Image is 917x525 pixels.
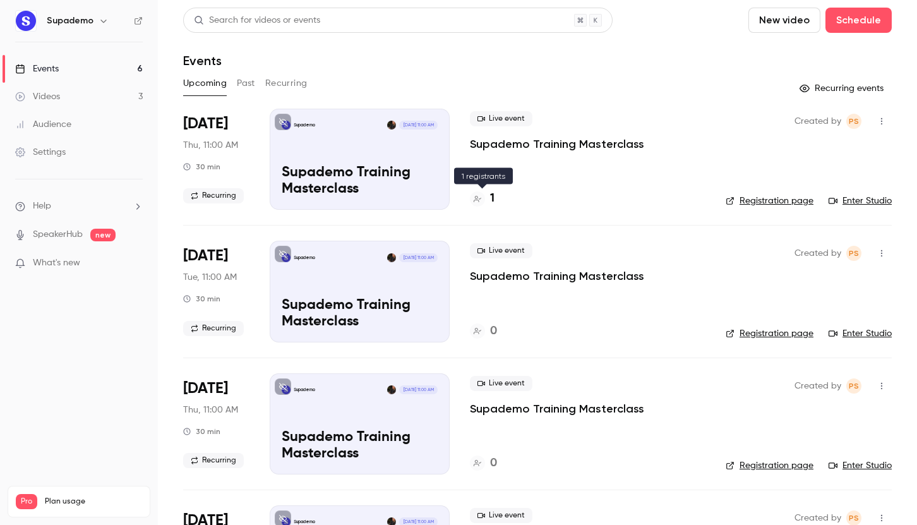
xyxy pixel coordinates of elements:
p: Supademo [294,387,315,393]
a: Enter Studio [829,195,892,207]
button: Recurring [265,73,308,94]
img: Paulina Staszuk [387,253,396,262]
span: [DATE] [183,378,228,399]
span: Pro [16,494,37,509]
a: Supademo Training MasterclassSupademoPaulina Staszuk[DATE] 11:00 AMSupademo Training Masterclass [270,373,450,474]
span: [DATE] [183,246,228,266]
span: [DATE] 11:00 AM [399,385,437,394]
div: 30 min [183,162,220,172]
a: Registration page [726,327,813,340]
div: Search for videos or events [194,14,320,27]
span: Plan usage [45,497,142,507]
span: Created by [794,378,841,394]
div: Sep 4 Thu, 11:00 AM (America/Toronto) [183,373,249,474]
a: Supademo Training MasterclassSupademoPaulina Staszuk[DATE] 11:00 AMSupademo Training Masterclass [270,109,450,210]
span: [DATE] 11:00 AM [399,253,437,262]
p: Supademo Training Masterclass [282,430,438,462]
div: Events [15,63,59,75]
p: Supademo [294,519,315,525]
h4: 1 [490,190,494,207]
a: Supademo Training Masterclass [470,136,644,152]
div: Sep 2 Tue, 11:00 AM (America/Toronto) [183,241,249,342]
div: 30 min [183,426,220,437]
button: Recurring events [794,78,892,99]
p: Supademo Training Masterclass [282,298,438,330]
a: Supademo Training Masterclass [470,269,644,284]
span: Recurring [183,321,244,336]
span: Created by [794,246,841,261]
span: [DATE] [183,114,228,134]
span: PS [849,114,859,129]
div: Videos [15,90,60,103]
div: Aug 28 Thu, 11:00 AM (America/Toronto) [183,109,249,210]
span: new [90,229,116,241]
p: Supademo Training Masterclass [282,165,438,198]
div: Audience [15,118,71,131]
span: Recurring [183,453,244,468]
a: SpeakerHub [33,228,83,241]
a: Registration page [726,459,813,472]
a: 1 [470,190,494,207]
h4: 0 [490,455,497,472]
img: Supademo [16,11,36,31]
a: 0 [470,323,497,340]
a: Supademo Training Masterclass [470,401,644,416]
span: Live event [470,111,532,126]
span: Thu, 11:00 AM [183,139,238,152]
div: Settings [15,146,66,159]
span: Help [33,200,51,213]
button: Past [237,73,255,94]
a: Registration page [726,195,813,207]
span: Tue, 11:00 AM [183,271,237,284]
h6: Supademo [47,15,93,27]
a: Supademo Training MasterclassSupademoPaulina Staszuk[DATE] 11:00 AMSupademo Training Masterclass [270,241,450,342]
button: Upcoming [183,73,227,94]
a: Enter Studio [829,327,892,340]
span: Paulina Staszuk [846,246,861,261]
span: PS [849,246,859,261]
span: [DATE] 11:00 AM [399,121,437,130]
div: 30 min [183,294,220,304]
h1: Events [183,53,222,68]
span: Thu, 11:00 AM [183,404,238,416]
span: PS [849,378,859,394]
a: Enter Studio [829,459,892,472]
span: Live event [470,508,532,523]
span: Paulina Staszuk [846,114,861,129]
h4: 0 [490,323,497,340]
img: Paulina Staszuk [387,385,396,394]
button: New video [748,8,820,33]
span: Recurring [183,188,244,203]
span: Live event [470,376,532,391]
li: help-dropdown-opener [15,200,143,213]
span: What's new [33,256,80,270]
a: 0 [470,455,497,472]
span: Created by [794,114,841,129]
p: Supademo [294,255,315,261]
p: Supademo [294,122,315,128]
button: Schedule [825,8,892,33]
span: Live event [470,243,532,258]
img: Paulina Staszuk [387,121,396,130]
span: Paulina Staszuk [846,378,861,394]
